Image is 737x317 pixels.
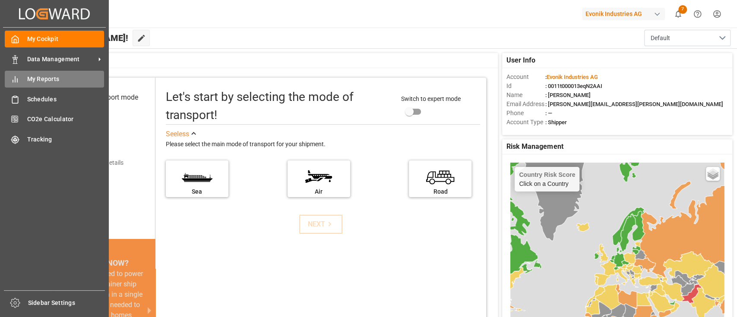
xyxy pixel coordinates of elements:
span: : [545,74,598,80]
span: Account Type [506,118,545,127]
span: Account [506,72,545,82]
span: : — [545,110,552,116]
span: My Cockpit [27,35,104,44]
span: Schedules [27,95,104,104]
div: Air [292,187,346,196]
span: Switch to expert mode [401,95,461,102]
span: : 0011t000013eqN2AAI [545,83,602,89]
div: Select transport mode [71,92,138,103]
div: Please select the main mode of transport for your shipment. [166,139,481,150]
span: Name [506,91,545,100]
h4: Country Risk Score [519,171,575,178]
span: CO2e Calculator [27,115,104,124]
button: open menu [644,30,731,46]
div: Road [413,187,467,196]
span: Data Management [27,55,95,64]
span: Default [651,34,670,43]
span: Id [506,82,545,91]
span: 7 [678,5,687,14]
span: : [PERSON_NAME] [545,92,591,98]
button: Help Center [688,4,707,24]
span: Sidebar Settings [28,298,105,308]
span: Tracking [27,135,104,144]
div: Sea [170,187,224,196]
span: : Shipper [545,119,567,126]
a: Layers [706,167,720,181]
span: : [PERSON_NAME][EMAIL_ADDRESS][PERSON_NAME][DOMAIN_NAME] [545,101,723,107]
div: Evonik Industries AG [582,8,665,20]
span: Risk Management [506,141,563,152]
span: User Info [506,55,535,66]
a: CO2e Calculator [5,111,104,128]
span: My Reports [27,75,104,84]
div: Let's start by selecting the mode of transport! [166,88,392,124]
span: Evonik Industries AG [547,74,598,80]
div: NEXT [308,219,334,229]
a: Schedules [5,91,104,107]
a: My Reports [5,71,104,88]
div: See less [166,129,189,139]
button: NEXT [299,215,342,234]
div: Click on a Country [519,171,575,187]
a: My Cockpit [5,31,104,47]
button: Evonik Industries AG [582,6,668,22]
span: Phone [506,109,545,118]
span: Email Address [506,100,545,109]
button: show 7 new notifications [668,4,688,24]
a: Tracking [5,131,104,148]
